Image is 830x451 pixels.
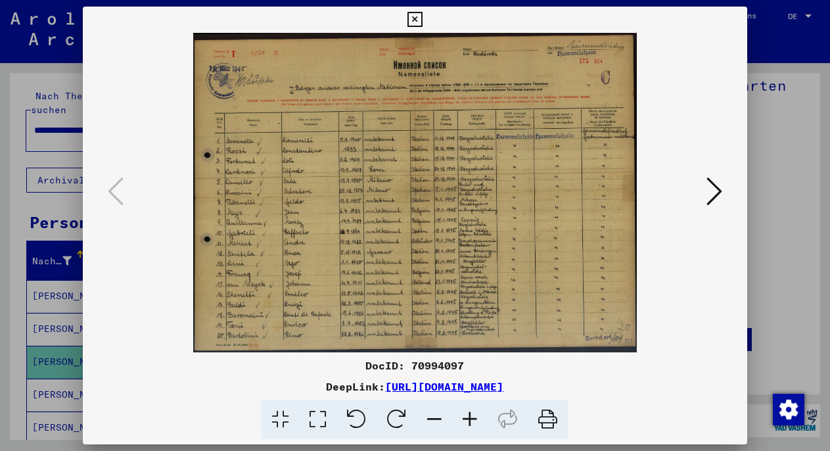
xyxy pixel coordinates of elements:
div: DeepLink: [83,379,747,394]
a: [URL][DOMAIN_NAME] [385,380,503,393]
img: 001.jpg [127,33,702,352]
div: DocID: 70994097 [83,358,747,373]
div: Zustimmung ändern [772,393,804,425]
img: Zustimmung ändern [773,394,804,425]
